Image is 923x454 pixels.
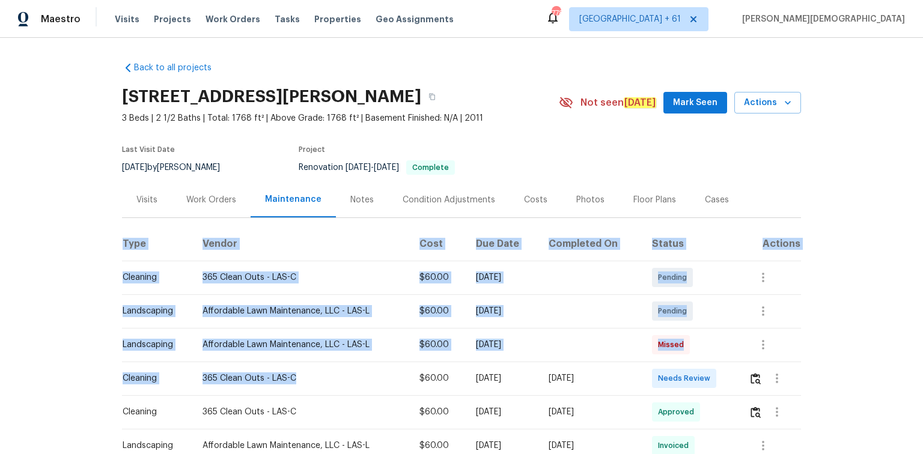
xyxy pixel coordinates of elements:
div: Notes [350,194,374,206]
div: Costs [524,194,547,206]
span: [GEOGRAPHIC_DATA] + 61 [579,13,681,25]
div: $60.00 [419,271,457,283]
div: Work Orders [186,194,236,206]
a: Back to all projects [122,62,237,74]
button: Mark Seen [663,92,727,114]
th: Completed On [539,227,642,261]
span: Geo Assignments [376,13,454,25]
th: Status [642,227,740,261]
span: [DATE] [374,163,399,172]
span: Complete [407,164,454,171]
div: [DATE] [476,305,529,317]
span: Needs Review [658,372,715,384]
button: Actions [734,92,801,114]
span: Last Visit Date [122,146,175,153]
div: Cleaning [123,271,183,283]
div: Visits [136,194,157,206]
em: [DATE] [624,97,656,108]
div: 365 Clean Outs - LAS-C [203,372,400,384]
img: Review Icon [751,373,761,384]
img: Review Icon [751,407,761,418]
span: Projects [154,13,191,25]
span: Actions [744,95,791,110]
button: Review Icon [749,364,763,393]
div: $60.00 [419,305,457,317]
span: Missed [658,339,689,351]
th: Cost [410,227,466,261]
div: $60.00 [419,339,457,351]
span: Approved [658,406,699,418]
div: Landscaping [123,339,183,351]
div: [DATE] [549,440,632,452]
div: by [PERSON_NAME] [122,160,234,175]
div: Affordable Lawn Maintenance, LLC - LAS-L [203,305,400,317]
div: Cleaning [123,372,183,384]
span: Invoiced [658,440,693,452]
div: Maintenance [265,193,321,205]
div: Affordable Lawn Maintenance, LLC - LAS-L [203,339,400,351]
div: [DATE] [476,406,529,418]
div: [DATE] [476,339,529,351]
span: [DATE] [346,163,371,172]
button: Review Icon [749,398,763,426]
div: [DATE] [476,372,529,384]
span: Pending [658,305,692,317]
th: Type [122,227,193,261]
button: Copy Address [421,86,443,107]
span: [PERSON_NAME][DEMOGRAPHIC_DATA] [737,13,905,25]
div: $60.00 [419,406,457,418]
div: Cleaning [123,406,183,418]
span: Work Orders [206,13,260,25]
div: 365 Clean Outs - LAS-C [203,271,400,283]
div: Landscaping [123,305,183,317]
span: Visits [115,13,139,25]
div: Landscaping [123,440,183,452]
div: [DATE] [476,271,529,283]
span: Pending [658,271,692,283]
th: Actions [739,227,801,261]
div: Condition Adjustments [403,194,495,206]
span: Maestro [41,13,81,25]
div: [DATE] [549,372,632,384]
div: [DATE] [549,406,632,418]
div: Photos [576,194,605,206]
span: Properties [314,13,361,25]
span: Tasks [275,15,300,23]
span: [DATE] [122,163,147,172]
th: Due Date [466,227,539,261]
span: - [346,163,399,172]
span: Mark Seen [673,95,717,110]
div: Floor Plans [633,194,676,206]
div: 365 Clean Outs - LAS-C [203,406,400,418]
div: Cases [705,194,729,206]
div: 778 [552,7,560,19]
div: $60.00 [419,372,457,384]
th: Vendor [193,227,410,261]
span: Renovation [299,163,455,172]
div: Affordable Lawn Maintenance, LLC - LAS-L [203,440,400,452]
div: $60.00 [419,440,457,452]
h2: [STREET_ADDRESS][PERSON_NAME] [122,91,421,103]
span: Not seen [580,97,656,109]
span: Project [299,146,325,153]
span: 3 Beds | 2 1/2 Baths | Total: 1768 ft² | Above Grade: 1768 ft² | Basement Finished: N/A | 2011 [122,112,559,124]
div: [DATE] [476,440,529,452]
